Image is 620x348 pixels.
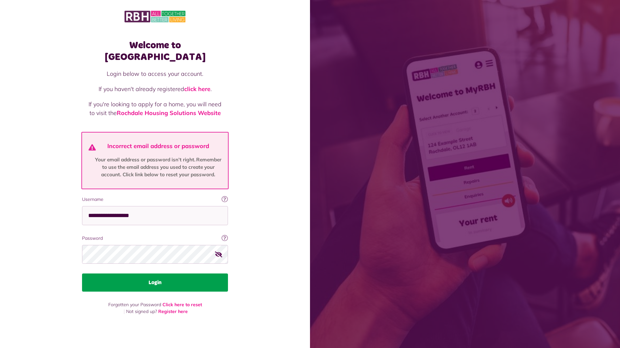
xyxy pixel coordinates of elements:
label: Username [82,196,228,203]
h1: Welcome to [GEOGRAPHIC_DATA] [82,40,228,63]
span: Forgotten your Password [108,302,161,307]
a: Register here [158,308,188,314]
img: MyRBH [125,10,185,23]
h4: Incorrect email address or password [92,143,224,150]
p: Your email address or password isn’t right. Remember to use the email address you used to create ... [92,156,224,179]
label: Password [82,235,228,242]
p: If you haven't already registered . [89,85,221,93]
a: Rochdale Housing Solutions Website [117,109,221,117]
p: Login below to access your account. [89,69,221,78]
p: If you're looking to apply for a home, you will need to visit the [89,100,221,117]
a: click here [184,85,210,93]
a: Click here to reset [162,302,202,307]
button: Login [82,273,228,292]
span: Not signed up? [126,308,157,314]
